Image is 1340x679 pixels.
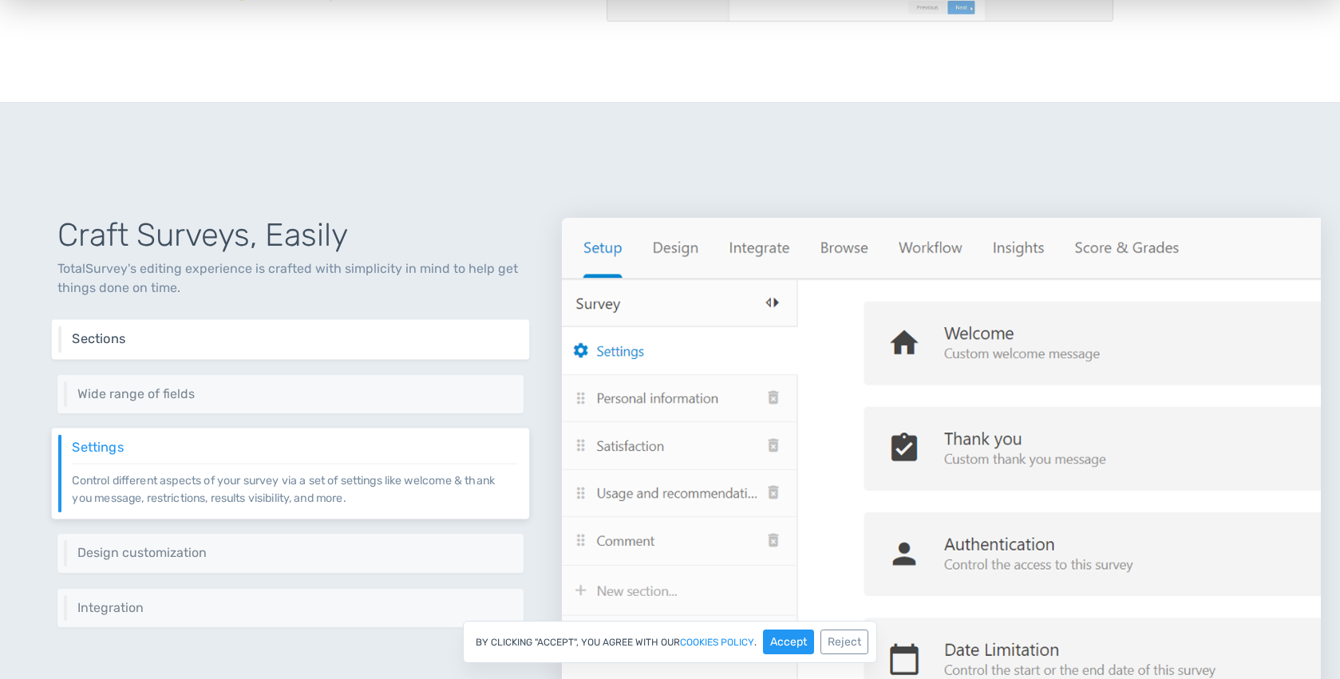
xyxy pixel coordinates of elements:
[763,630,814,654] button: Accept
[72,440,516,455] h6: Settings
[680,638,754,647] a: cookies policy
[77,387,512,401] h6: Wide range of fields
[77,614,512,615] p: Integrate your survey virtually everywhere on your website using shortcode, or even with your app...
[77,546,512,560] h6: Design customization
[57,259,524,298] p: TotalSurvey's editing experience is crafted with simplicity in mind to help get things done on time.
[57,218,524,253] h1: Craft Surveys, Easily
[72,332,516,346] h6: Sections
[77,560,512,561] p: Customize your survey to match your brand through various design controls.
[820,630,868,654] button: Reject
[72,346,516,347] p: Sections are a great way to group related questions. You can also use them to setup a skip logic.
[77,601,512,615] h6: Integration
[72,464,516,507] p: Control different aspects of your survey via a set of settings like welcome & thank you message, ...
[463,621,877,663] div: By clicking "Accept", you agree with our .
